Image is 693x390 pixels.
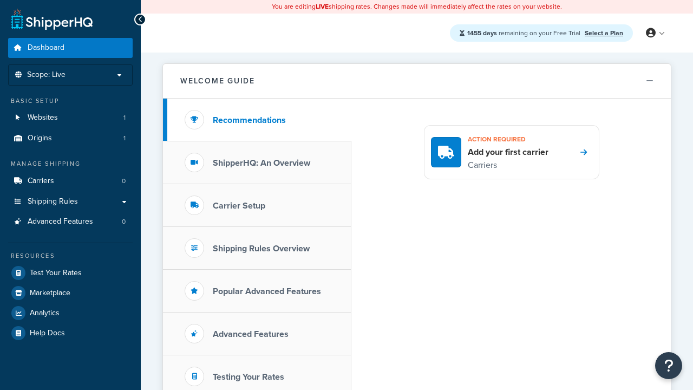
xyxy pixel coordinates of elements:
[28,217,93,226] span: Advanced Features
[123,113,126,122] span: 1
[468,132,548,146] h3: Action required
[213,244,310,253] h3: Shipping Rules Overview
[30,269,82,278] span: Test Your Rates
[213,287,321,296] h3: Popular Advanced Features
[28,197,78,206] span: Shipping Rules
[28,113,58,122] span: Websites
[28,134,52,143] span: Origins
[468,158,548,172] p: Carriers
[122,177,126,186] span: 0
[28,177,54,186] span: Carriers
[123,134,126,143] span: 1
[8,159,133,168] div: Manage Shipping
[8,108,133,128] a: Websites1
[28,43,64,53] span: Dashboard
[8,171,133,191] li: Carriers
[8,251,133,261] div: Resources
[213,329,289,339] h3: Advanced Features
[8,303,133,323] a: Analytics
[467,28,497,38] strong: 1455 days
[213,201,265,211] h3: Carrier Setup
[8,128,133,148] li: Origins
[8,171,133,191] a: Carriers0
[213,158,310,168] h3: ShipperHQ: An Overview
[213,372,284,382] h3: Testing Your Rates
[180,77,255,85] h2: Welcome Guide
[163,64,671,99] button: Welcome Guide
[8,212,133,232] li: Advanced Features
[122,217,126,226] span: 0
[30,289,70,298] span: Marketplace
[8,108,133,128] li: Websites
[468,146,548,158] h4: Add your first carrier
[585,28,623,38] a: Select a Plan
[8,212,133,232] a: Advanced Features0
[8,283,133,303] a: Marketplace
[30,329,65,338] span: Help Docs
[8,38,133,58] a: Dashboard
[655,352,682,379] button: Open Resource Center
[8,96,133,106] div: Basic Setup
[27,70,66,80] span: Scope: Live
[8,323,133,343] a: Help Docs
[316,2,329,11] b: LIVE
[8,128,133,148] a: Origins1
[467,28,582,38] span: remaining on your Free Trial
[8,192,133,212] a: Shipping Rules
[8,263,133,283] a: Test Your Rates
[213,115,286,125] h3: Recommendations
[30,309,60,318] span: Analytics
